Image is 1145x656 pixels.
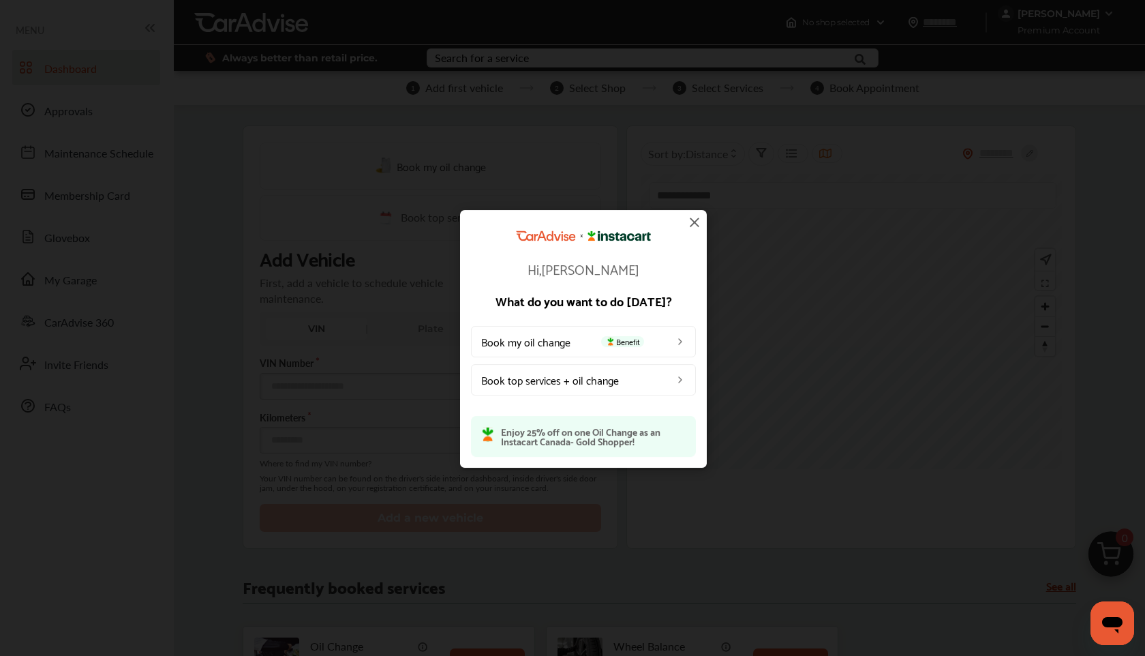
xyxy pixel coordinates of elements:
p: Enjoy 25% off on one Oil Change as an Instacart Canada- Gold Shopper! [501,427,685,446]
img: instacart-icon.73bd83c2.svg [605,338,616,346]
img: CarAdvise Instacart Logo [516,230,651,241]
p: What do you want to do [DATE]? [471,295,696,307]
span: Benefit [601,336,644,347]
img: left_arrow_icon.0f472efe.svg [675,336,686,347]
img: instacart-icon.73bd83c2.svg [482,427,494,442]
img: close-icon.a004319c.svg [686,214,703,230]
a: Book my oil changeBenefit [471,326,696,357]
p: Hi, [PERSON_NAME] [471,262,696,275]
img: left_arrow_icon.0f472efe.svg [675,374,686,385]
a: Book top services + oil change [471,364,696,396]
iframe: Button to launch messaging window [1090,601,1134,645]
